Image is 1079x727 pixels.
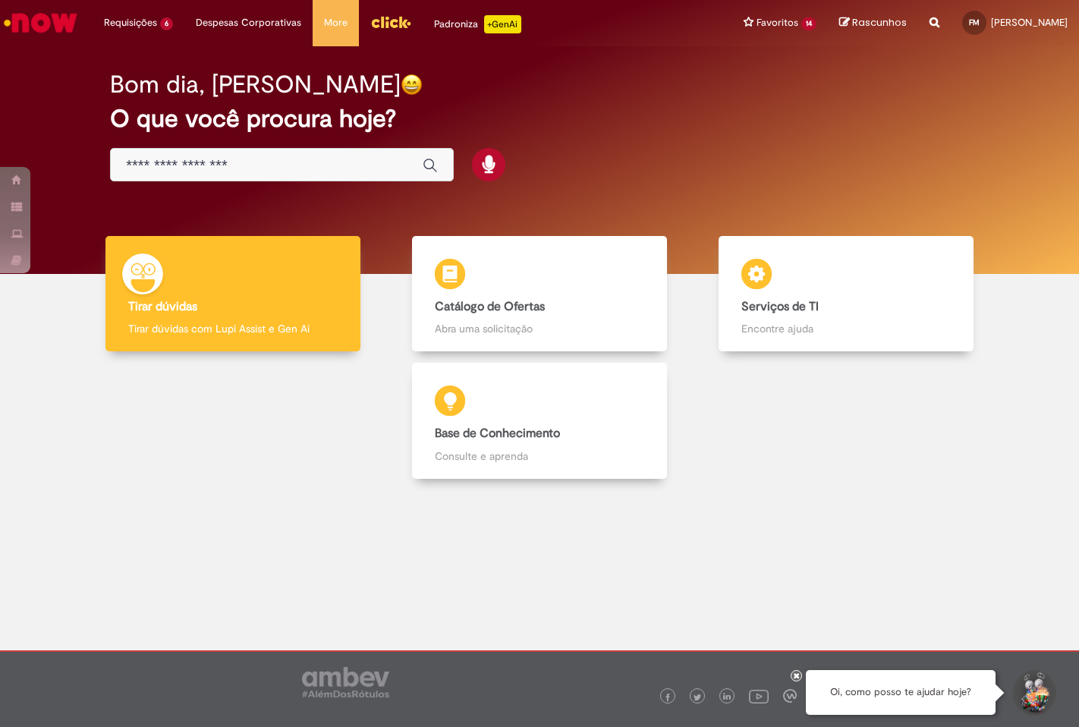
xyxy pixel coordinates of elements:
span: 6 [160,17,173,30]
img: logo_footer_ambev_rotulo_gray.png [302,667,389,697]
img: click_logo_yellow_360x200.png [370,11,411,33]
span: [PERSON_NAME] [991,16,1068,29]
div: Padroniza [434,15,521,33]
img: logo_footer_facebook.png [664,694,672,701]
span: More [324,15,348,30]
p: +GenAi [484,15,521,33]
img: logo_footer_linkedin.png [723,693,731,702]
img: ServiceNow [2,8,80,38]
img: logo_footer_youtube.png [749,686,769,706]
a: Tirar dúvidas Tirar dúvidas com Lupi Assist e Gen Ai [80,236,386,352]
span: Despesas Corporativas [196,15,301,30]
h2: Bom dia, [PERSON_NAME] [110,71,401,98]
span: Rascunhos [852,15,907,30]
a: Catálogo de Ofertas Abra uma solicitação [386,236,693,352]
a: Serviços de TI Encontre ajuda [693,236,999,352]
a: Base de Conhecimento Consulte e aprenda [80,363,999,479]
h2: O que você procura hoje? [110,105,969,132]
span: Favoritos [757,15,798,30]
button: Iniciar Conversa de Suporte [1011,670,1056,716]
span: FM [969,17,980,27]
b: Tirar dúvidas [128,299,197,314]
div: Oi, como posso te ajudar hoje? [806,670,996,715]
p: Encontre ajuda [741,321,950,336]
img: happy-face.png [401,74,423,96]
b: Base de Conhecimento [435,426,560,441]
p: Consulte e aprenda [435,448,643,464]
img: logo_footer_workplace.png [783,689,797,703]
img: logo_footer_twitter.png [694,694,701,701]
p: Tirar dúvidas com Lupi Assist e Gen Ai [128,321,337,336]
p: Abra uma solicitação [435,321,643,336]
b: Serviços de TI [741,299,819,314]
b: Catálogo de Ofertas [435,299,545,314]
span: Requisições [104,15,157,30]
a: Rascunhos [839,16,907,30]
span: 14 [801,17,816,30]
